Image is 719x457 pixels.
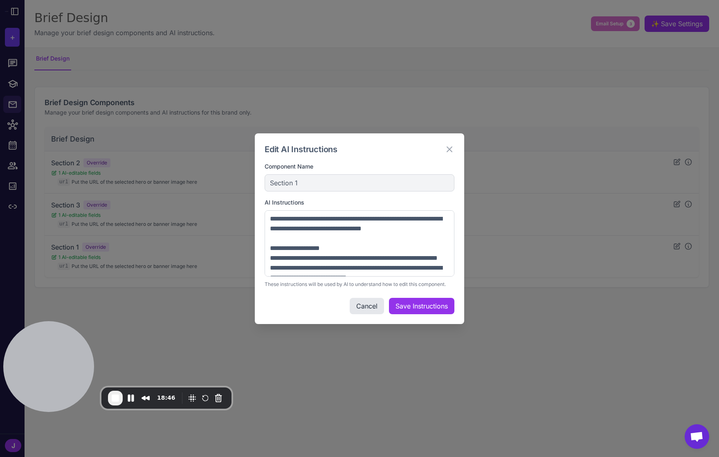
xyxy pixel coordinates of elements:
[389,298,454,314] button: Save Instructions
[350,298,384,314] button: Cancel
[265,174,454,191] div: Section 1
[265,198,454,207] label: AI Instructions
[265,143,337,155] h2: Edit AI Instructions
[265,162,454,171] label: Component Name
[265,281,454,288] p: These instructions will be used by AI to understand how to edit this component.
[685,424,709,449] a: Open chat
